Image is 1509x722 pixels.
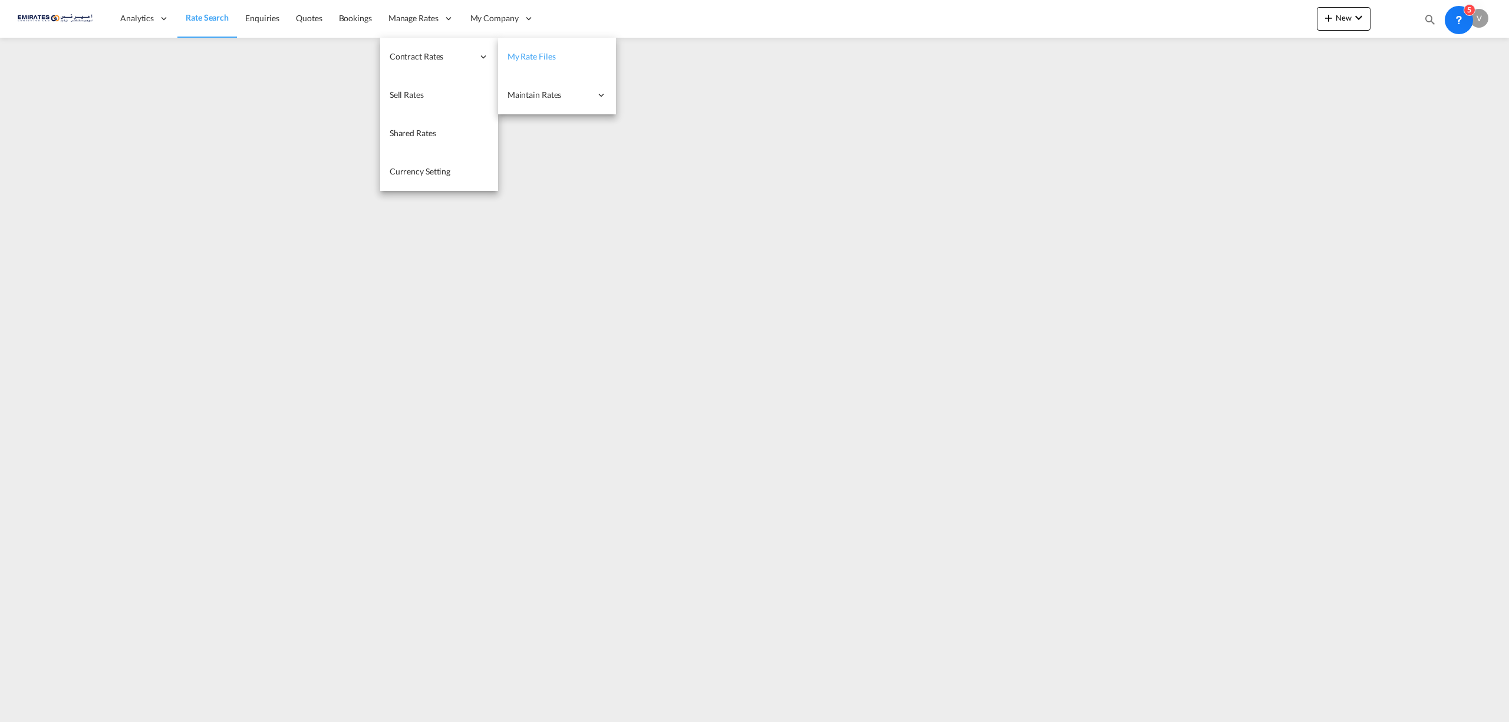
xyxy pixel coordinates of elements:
[1470,9,1488,28] div: V
[186,12,229,22] span: Rate Search
[1322,11,1336,25] md-icon: icon-plus 400-fg
[380,76,498,114] a: Sell Rates
[245,13,279,23] span: Enquiries
[508,89,591,101] span: Maintain Rates
[18,5,97,32] img: c67187802a5a11ec94275b5db69a26e6.png
[498,38,616,76] a: My Rate Files
[508,51,556,61] span: My Rate Files
[1444,8,1470,29] div: Help
[120,12,154,24] span: Analytics
[1424,13,1436,31] div: icon-magnify
[1352,11,1366,25] md-icon: icon-chevron-down
[1444,8,1464,28] span: Help
[1424,13,1436,26] md-icon: icon-magnify
[380,38,498,76] div: Contract Rates
[380,153,498,191] a: Currency Setting
[339,13,372,23] span: Bookings
[390,90,424,100] span: Sell Rates
[380,114,498,153] a: Shared Rates
[390,166,450,176] span: Currency Setting
[296,13,322,23] span: Quotes
[470,12,519,24] span: My Company
[498,76,616,114] div: Maintain Rates
[390,51,473,62] span: Contract Rates
[1322,13,1366,22] span: New
[1317,7,1370,31] button: icon-plus 400-fgNewicon-chevron-down
[388,12,439,24] span: Manage Rates
[390,128,436,138] span: Shared Rates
